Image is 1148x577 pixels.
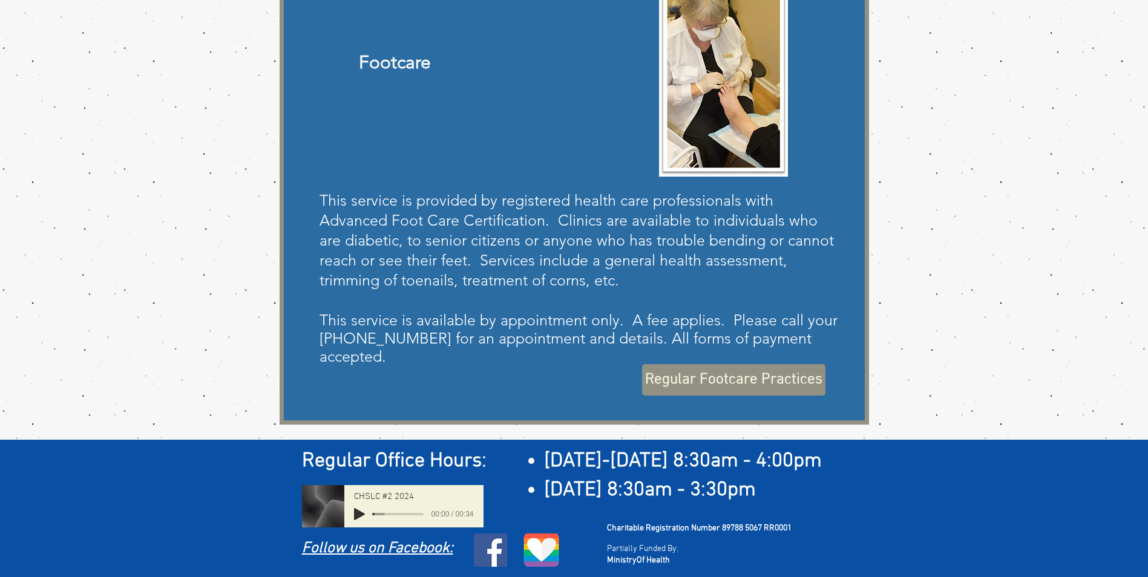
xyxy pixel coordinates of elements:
span: This service is available by appointment only. A fee applies. Please call your [PHONE_NUMBER] for... [320,311,838,365]
span: Regular Office Hours: [302,449,487,474]
img: Facebook [474,533,507,567]
h2: ​ [302,447,856,476]
ul: Social Bar [474,533,507,567]
a: Regular Footcare Practices [642,364,825,396]
span: Partially Funded By: [607,544,678,554]
span: [DATE]-[DATE] 8:30am - 4:00pm [544,449,822,474]
button: Play [354,508,365,520]
span: Footcare [359,51,431,73]
span: 00:00 / 00:34 [424,508,473,520]
a: Follow us on Facebook: [302,540,453,558]
span: Charitable Registration Number 89788 5067 RR0001 [607,523,792,533]
span: CHSLC #2 2024 [354,492,414,501]
img: LGBTQ logo.png [523,533,560,567]
span: [DATE] 8:30am - 3:30pm [544,478,756,503]
span: Regular Footcare Practices [645,370,822,391]
span: Ministry [607,555,637,566]
span: Of Health [637,555,670,566]
span: This service is provided by registered health care professionals with Advanced Foot Care Certific... [320,191,834,289]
